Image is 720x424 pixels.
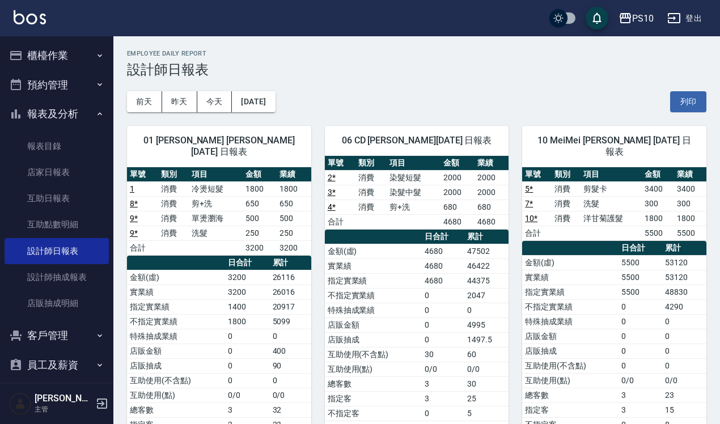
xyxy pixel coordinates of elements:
[277,211,311,226] td: 500
[552,167,581,182] th: 類別
[5,185,109,211] a: 互助日報表
[9,392,32,415] img: Person
[581,167,642,182] th: 項目
[662,402,706,417] td: 15
[127,167,158,182] th: 單號
[232,91,275,112] button: [DATE]
[670,91,706,112] button: 列印
[127,62,706,78] h3: 設計師日報表
[663,8,706,29] button: 登出
[662,373,706,388] td: 0/0
[475,185,509,200] td: 2000
[5,350,109,380] button: 員工及薪資
[464,391,509,406] td: 25
[127,285,225,299] td: 實業績
[674,196,706,211] td: 300
[127,388,225,402] td: 互助使用(點)
[422,317,464,332] td: 0
[422,258,464,273] td: 4680
[35,404,92,414] p: 主管
[536,135,693,158] span: 10 MeiMei [PERSON_NAME] [DATE] 日報表
[642,196,674,211] td: 300
[581,211,642,226] td: 洋甘菊護髮
[277,226,311,240] td: 250
[270,373,311,388] td: 0
[619,373,662,388] td: 0/0
[522,329,619,344] td: 店販金額
[662,358,706,373] td: 0
[189,167,243,182] th: 項目
[552,196,581,211] td: 消費
[225,256,270,270] th: 日合計
[674,226,706,240] td: 5500
[325,362,422,376] td: 互助使用(點)
[619,270,662,285] td: 5500
[522,167,706,241] table: a dense table
[422,406,464,421] td: 0
[127,402,225,417] td: 總客數
[225,402,270,417] td: 3
[270,329,311,344] td: 0
[270,256,311,270] th: 累計
[387,170,441,185] td: 染髮短髮
[674,167,706,182] th: 業績
[189,211,243,226] td: 單燙瀏海
[5,133,109,159] a: 報表目錄
[270,314,311,329] td: 5099
[475,170,509,185] td: 2000
[441,156,475,171] th: 金額
[662,255,706,270] td: 53120
[325,391,422,406] td: 指定客
[5,99,109,129] button: 報表及分析
[243,196,277,211] td: 650
[662,299,706,314] td: 4290
[325,406,422,421] td: 不指定客
[619,314,662,329] td: 0
[325,214,356,229] td: 合計
[270,344,311,358] td: 400
[441,214,475,229] td: 4680
[642,167,674,182] th: 金額
[5,264,109,290] a: 設計師抽成報表
[619,402,662,417] td: 3
[325,156,356,171] th: 單號
[422,288,464,303] td: 0
[464,230,509,244] th: 累計
[464,406,509,421] td: 5
[464,258,509,273] td: 46422
[632,11,654,26] div: PS10
[464,244,509,258] td: 47502
[270,285,311,299] td: 26016
[662,285,706,299] td: 48830
[325,258,422,273] td: 實業績
[243,226,277,240] td: 250
[355,156,387,171] th: 類別
[243,211,277,226] td: 500
[619,329,662,344] td: 0
[522,373,619,388] td: 互助使用(點)
[662,388,706,402] td: 23
[522,167,551,182] th: 單號
[662,344,706,358] td: 0
[225,270,270,285] td: 3200
[127,358,225,373] td: 店販抽成
[127,50,706,57] h2: Employee Daily Report
[189,181,243,196] td: 冷燙短髮
[475,156,509,171] th: 業績
[189,226,243,240] td: 洗髮
[14,10,46,24] img: Logo
[225,373,270,388] td: 0
[5,238,109,264] a: 設計師日報表
[127,91,162,112] button: 前天
[387,185,441,200] td: 染髮中髮
[325,244,422,258] td: 金額(虛)
[619,344,662,358] td: 0
[522,226,551,240] td: 合計
[162,91,197,112] button: 昨天
[5,211,109,238] a: 互助點數明細
[127,167,311,256] table: a dense table
[127,240,158,255] td: 合計
[325,347,422,362] td: 互助使用(不含點)
[225,299,270,314] td: 1400
[130,184,134,193] a: 1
